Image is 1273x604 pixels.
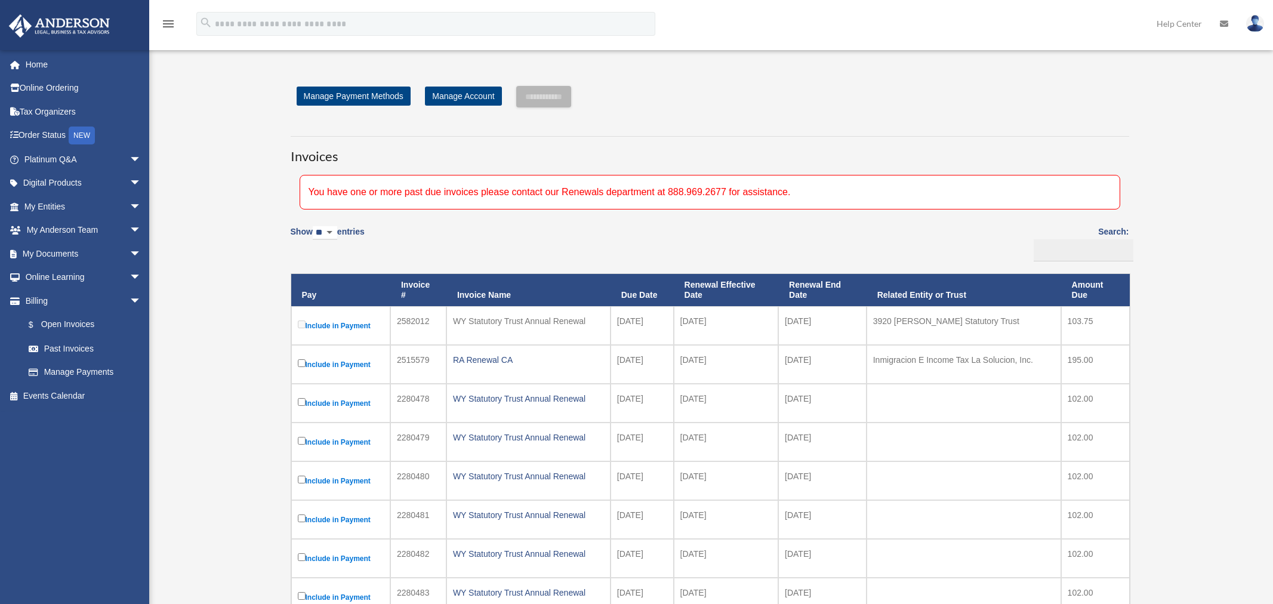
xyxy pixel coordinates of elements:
[674,274,779,306] th: Renewal Effective Date: activate to sort column ascending
[778,384,867,423] td: [DATE]
[778,423,867,461] td: [DATE]
[778,274,867,306] th: Renewal End Date: activate to sort column ascending
[1030,224,1129,261] label: Search:
[298,476,306,483] input: Include in Payment
[425,87,501,106] a: Manage Account
[1061,461,1130,500] td: 102.00
[17,360,153,384] a: Manage Payments
[8,76,159,100] a: Online Ordering
[297,87,411,106] a: Manage Payment Methods
[390,461,446,500] td: 2280480
[8,100,159,124] a: Tax Organizers
[8,195,159,218] a: My Entitiesarrow_drop_down
[130,195,153,219] span: arrow_drop_down
[8,289,153,313] a: Billingarrow_drop_down
[453,429,604,446] div: WY Statutory Trust Annual Renewal
[867,345,1061,384] td: Inmigracion E Income Tax La Solucion, Inc.
[130,147,153,172] span: arrow_drop_down
[130,218,153,243] span: arrow_drop_down
[298,437,306,445] input: Include in Payment
[611,345,674,384] td: [DATE]
[298,592,306,600] input: Include in Payment
[8,171,159,195] a: Digital Productsarrow_drop_down
[453,507,604,523] div: WY Statutory Trust Annual Renewal
[674,306,779,345] td: [DATE]
[298,512,384,527] label: Include in Payment
[453,584,604,601] div: WY Statutory Trust Annual Renewal
[8,124,159,148] a: Order StatusNEW
[446,274,611,306] th: Invoice Name: activate to sort column ascending
[674,539,779,578] td: [DATE]
[453,546,604,562] div: WY Statutory Trust Annual Renewal
[390,306,446,345] td: 2582012
[298,359,306,367] input: Include in Payment
[161,17,175,31] i: menu
[17,313,147,337] a: $Open Invoices
[390,274,446,306] th: Invoice #: activate to sort column ascending
[453,390,604,407] div: WY Statutory Trust Annual Renewal
[298,398,306,406] input: Include in Payment
[611,500,674,539] td: [DATE]
[674,345,779,384] td: [DATE]
[298,357,384,372] label: Include in Payment
[778,500,867,539] td: [DATE]
[8,53,159,76] a: Home
[778,345,867,384] td: [DATE]
[130,171,153,196] span: arrow_drop_down
[390,345,446,384] td: 2515579
[611,384,674,423] td: [DATE]
[1061,423,1130,461] td: 102.00
[298,551,384,566] label: Include in Payment
[291,274,390,306] th: Pay: activate to sort column descending
[8,384,159,408] a: Events Calendar
[674,500,779,539] td: [DATE]
[161,21,175,31] a: menu
[867,306,1061,345] td: 3920 [PERSON_NAME] Statutory Trust
[130,266,153,290] span: arrow_drop_down
[453,313,604,329] div: WY Statutory Trust Annual Renewal
[1061,500,1130,539] td: 102.00
[298,434,384,449] label: Include in Payment
[390,500,446,539] td: 2280481
[199,16,212,29] i: search
[1061,345,1130,384] td: 195.00
[8,242,159,266] a: My Documentsarrow_drop_down
[453,352,604,368] div: RA Renewal CA
[17,337,153,360] a: Past Invoices
[778,539,867,578] td: [DATE]
[390,423,446,461] td: 2280479
[778,461,867,500] td: [DATE]
[298,396,384,411] label: Include in Payment
[298,473,384,488] label: Include in Payment
[8,266,159,289] a: Online Learningarrow_drop_down
[674,384,779,423] td: [DATE]
[611,274,674,306] th: Due Date: activate to sort column ascending
[35,318,41,332] span: $
[1061,306,1130,345] td: 103.75
[674,423,779,461] td: [DATE]
[298,553,306,561] input: Include in Payment
[8,147,159,171] a: Platinum Q&Aarrow_drop_down
[130,242,153,266] span: arrow_drop_down
[674,461,779,500] td: [DATE]
[69,127,95,144] div: NEW
[130,289,153,313] span: arrow_drop_down
[453,468,604,485] div: WY Statutory Trust Annual Renewal
[1061,539,1130,578] td: 102.00
[1061,274,1130,306] th: Amount Due: activate to sort column ascending
[298,514,306,522] input: Include in Payment
[611,423,674,461] td: [DATE]
[298,318,384,333] label: Include in Payment
[778,306,867,345] td: [DATE]
[291,224,365,252] label: Show entries
[611,461,674,500] td: [DATE]
[291,136,1129,166] h3: Invoices
[390,384,446,423] td: 2280478
[8,218,159,242] a: My Anderson Teamarrow_drop_down
[867,274,1061,306] th: Related Entity or Trust: activate to sort column ascending
[300,175,1120,209] div: You have one or more past due invoices please contact our Renewals department at 888.969.2677 for...
[298,321,306,328] input: Include in Payment
[1061,384,1130,423] td: 102.00
[390,539,446,578] td: 2280482
[1246,15,1264,32] img: User Pic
